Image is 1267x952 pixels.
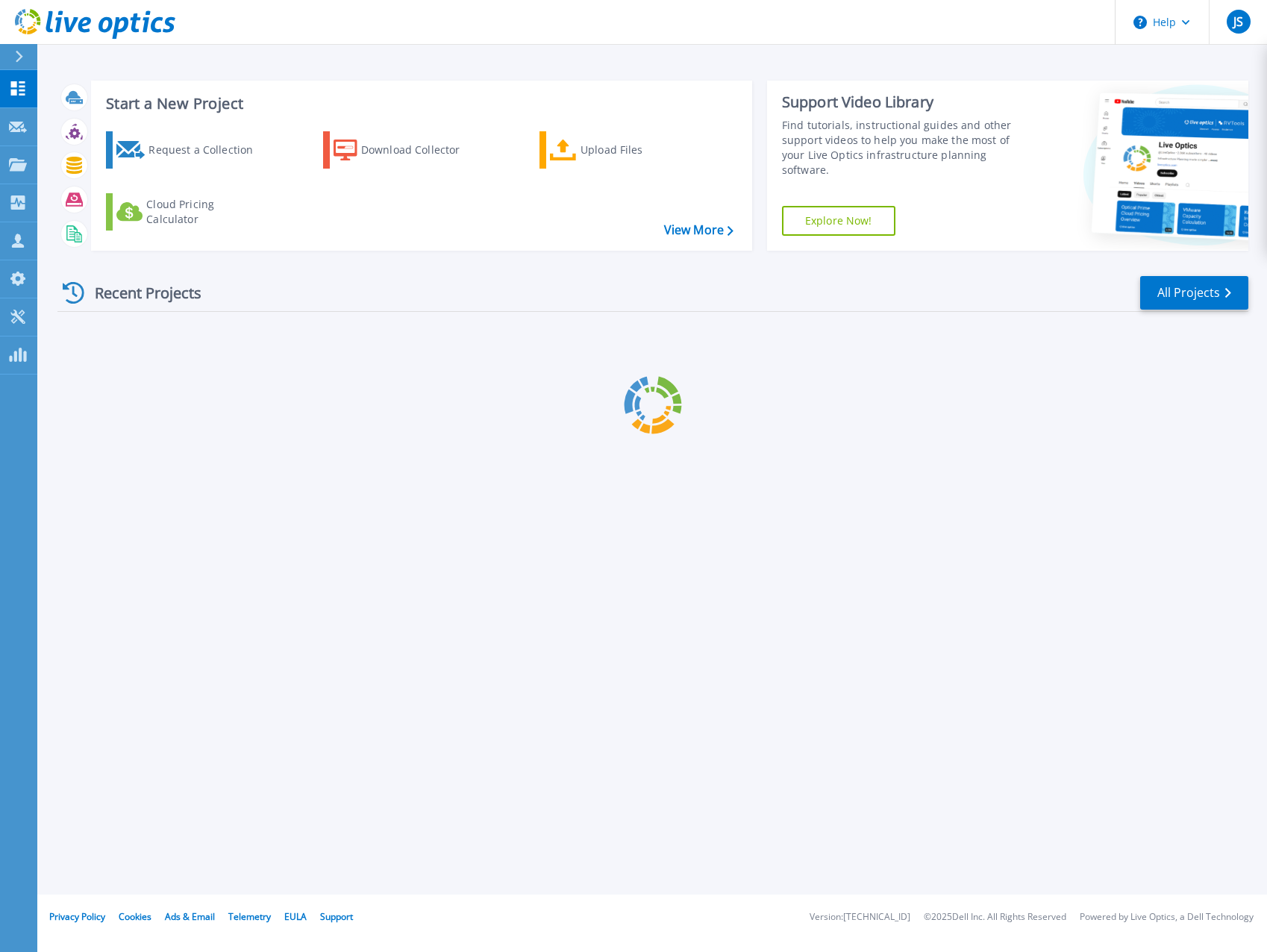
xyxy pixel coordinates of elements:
[320,910,353,923] a: Support
[782,118,1025,178] div: Find tutorials, instructional guides and other support videos to help you make the most of your L...
[323,131,489,169] a: Download Collector
[106,131,272,169] a: Request a Collection
[284,910,307,923] a: EULA
[782,93,1025,112] div: Support Video Library
[664,223,733,237] a: View More
[1233,16,1243,28] span: JS
[228,910,271,923] a: Telemetry
[148,135,268,165] div: Request a Collection
[1140,276,1248,310] a: All Projects
[49,910,105,923] a: Privacy Policy
[782,206,895,236] a: Explore Now!
[581,135,700,165] div: Upload Files
[106,193,272,231] a: Cloud Pricing Calculator
[165,910,215,923] a: Ads & Email
[106,95,733,112] h3: Start a New Project
[539,131,706,169] a: Upload Files
[924,912,1066,922] li: © 2025 Dell Inc. All Rights Reserved
[810,912,910,922] li: Version: [TECHNICAL_ID]
[119,910,151,923] a: Cookies
[1080,912,1254,922] li: Powered by Live Optics, a Dell Technology
[146,197,266,227] div: Cloud Pricing Calculator
[57,275,222,311] div: Recent Projects
[361,135,481,165] div: Download Collector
